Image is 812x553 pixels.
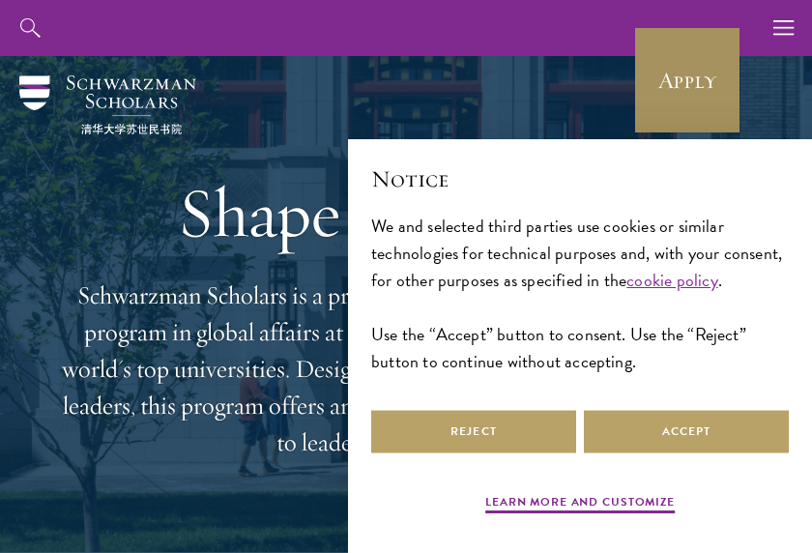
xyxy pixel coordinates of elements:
img: Schwarzman Scholars [19,75,196,134]
div: We and selected third parties use cookies or similar technologies for technical purposes and, wit... [371,213,789,375]
button: Reject [371,410,576,453]
button: Accept [584,410,789,453]
h2: Notice [371,162,789,195]
h1: Shape the future. [58,172,754,253]
a: Apply [633,26,741,134]
button: Learn more and customize [485,493,675,516]
p: Schwarzman Scholars is a prestigious one-year, fully funded master’s program in global affairs at... [58,277,754,461]
a: cookie policy [626,267,717,293]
